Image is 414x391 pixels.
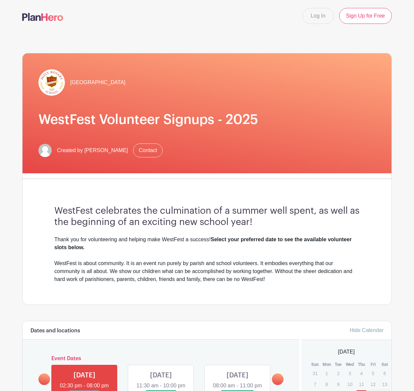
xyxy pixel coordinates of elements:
[339,8,392,24] a: Sign Up for Free
[310,379,321,389] p: 7
[321,368,332,378] p: 1
[70,79,126,86] span: [GEOGRAPHIC_DATA]
[133,143,163,157] a: Contact
[22,13,63,21] img: logo-507f7623f17ff9eddc593b1ce0a138ce2505c220e1c5a4e2b4648c50719b7d32.svg
[321,379,332,389] p: 8
[356,361,367,368] th: Thu
[333,379,344,389] p: 9
[57,146,128,154] span: Created by [PERSON_NAME]
[333,368,344,378] p: 2
[350,327,384,333] a: Hide Calendar
[54,259,360,283] div: WestFest is about community. It is an event run purely by parish and school volunteers. It embodi...
[38,144,52,157] img: default-ce2991bfa6775e67f084385cd625a349d9dcbb7a52a09fb2fda1e96e2d18dcdb.png
[356,379,367,389] p: 11
[379,379,390,389] p: 13
[310,368,321,378] p: 31
[368,368,379,378] p: 5
[38,69,65,96] img: hr-logo-circle.png
[338,348,355,356] span: [DATE]
[367,361,379,368] th: Fri
[379,368,390,378] p: 6
[30,328,80,334] h6: Dates and locations
[321,361,333,368] th: Mon
[356,368,367,378] p: 4
[309,361,321,368] th: Sun
[54,205,360,228] h3: WestFest celebrates the culmination of a summer well spent, as well as the beginning of an exciti...
[344,361,356,368] th: Wed
[54,236,360,251] div: Thank you for volunteering and helping make WestFest a success!
[368,379,379,389] p: 12
[50,356,272,362] h6: Event Dates
[344,379,355,389] p: 10
[379,361,390,368] th: Sat
[302,8,334,24] a: Log In
[333,361,344,368] th: Tue
[344,368,355,378] p: 3
[38,112,376,128] h1: WestFest Volunteer Signups - 2025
